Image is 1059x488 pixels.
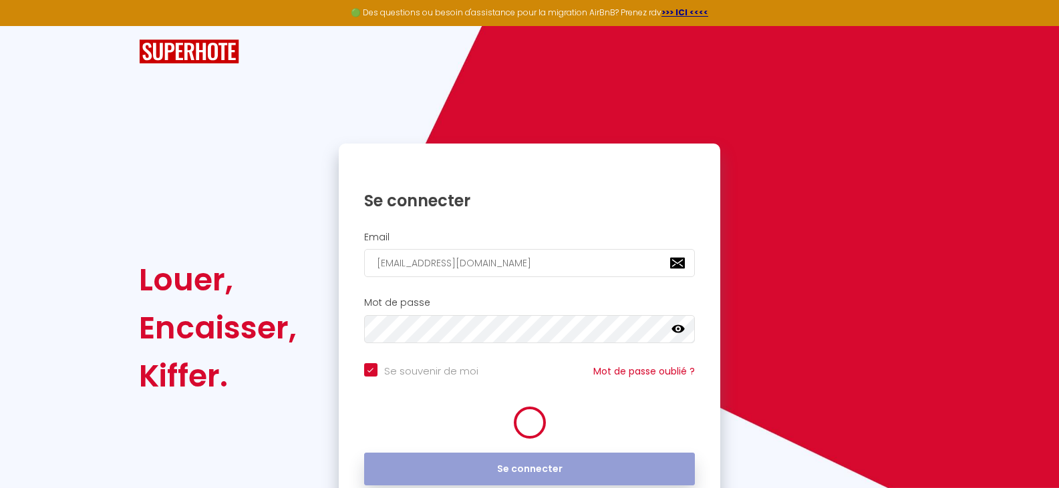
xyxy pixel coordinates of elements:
[139,256,297,304] div: Louer,
[364,249,696,277] input: Ton Email
[364,190,696,211] h1: Se connecter
[364,453,696,486] button: Se connecter
[661,7,708,18] a: >>> ICI <<<<
[139,39,239,64] img: SuperHote logo
[364,232,696,243] h2: Email
[139,352,297,400] div: Kiffer.
[364,297,696,308] h2: Mot de passe
[139,304,297,352] div: Encaisser,
[593,364,695,378] a: Mot de passe oublié ?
